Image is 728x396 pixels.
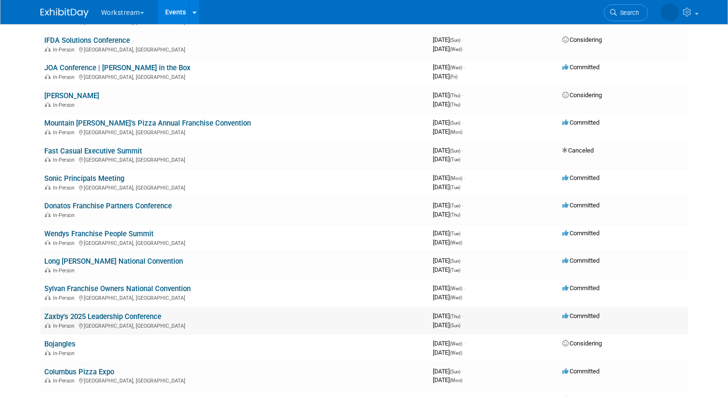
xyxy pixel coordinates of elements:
img: In-Person Event [45,295,51,300]
span: Considering [562,340,602,347]
div: [GEOGRAPHIC_DATA], [GEOGRAPHIC_DATA] [44,155,425,163]
span: (Fri) [450,74,457,79]
span: (Mon) [450,129,462,135]
img: In-Person Event [45,323,51,328]
span: [DATE] [433,183,460,191]
a: Zaxby's 2025 Leadership Conference [44,312,161,321]
span: Committed [562,202,599,209]
span: In-Person [53,47,78,53]
span: - [462,91,463,99]
span: [DATE] [433,64,465,71]
span: (Thu) [450,93,460,98]
span: In-Person [53,295,78,301]
span: [DATE] [433,45,462,52]
span: (Tue) [450,157,460,162]
span: (Tue) [450,185,460,190]
a: IFDA Solutions Conference [44,36,130,45]
span: In-Person [53,268,78,274]
span: - [462,36,463,43]
span: (Thu) [450,102,460,107]
div: [GEOGRAPHIC_DATA], [GEOGRAPHIC_DATA] [44,376,425,384]
div: [GEOGRAPHIC_DATA], [GEOGRAPHIC_DATA] [44,294,425,301]
span: (Tue) [450,203,460,208]
span: In-Person [53,350,78,357]
span: (Thu) [450,314,460,319]
a: Sylvan Franchise Owners National Convention [44,284,191,293]
span: (Sun) [450,258,460,264]
a: Long [PERSON_NAME] National Convention [44,257,183,266]
span: (Tue) [450,231,460,236]
span: (Wed) [450,286,462,291]
span: - [462,368,463,375]
span: (Wed) [450,350,462,356]
span: - [464,340,465,347]
span: (Sun) [450,323,460,328]
span: (Wed) [450,240,462,245]
span: (Sun) [450,369,460,374]
span: (Thu) [450,212,460,217]
img: ExhibitDay [40,8,89,18]
span: (Mon) [450,378,462,383]
a: Sonic Principals Meeting [44,174,124,183]
a: Fast Casual Executive Summit [44,147,142,155]
span: [DATE] [433,202,463,209]
span: In-Person [53,157,78,163]
span: In-Person [53,212,78,218]
div: [GEOGRAPHIC_DATA], [GEOGRAPHIC_DATA] [44,321,425,329]
span: (Sun) [450,38,460,43]
div: [GEOGRAPHIC_DATA], [GEOGRAPHIC_DATA] [44,128,425,136]
img: Josh Smith [661,3,679,22]
img: In-Person Event [45,268,51,272]
img: In-Person Event [45,378,51,383]
span: Considering [562,36,602,43]
div: [GEOGRAPHIC_DATA], [GEOGRAPHIC_DATA] [44,239,425,246]
span: In-Person [53,19,78,26]
img: In-Person Event [45,129,51,134]
span: (Tue) [450,268,460,273]
span: Committed [562,174,599,181]
img: In-Person Event [45,212,51,217]
span: [DATE] [433,174,465,181]
span: [DATE] [433,284,465,292]
span: Committed [562,312,599,319]
span: In-Person [53,129,78,136]
span: [DATE] [433,155,460,163]
span: In-Person [53,323,78,329]
span: Search [617,9,639,16]
img: In-Person Event [45,350,51,355]
a: Columbus Pizza Expo [44,368,114,376]
span: Committed [562,284,599,292]
a: Wendys Franchise People Summit [44,230,154,238]
span: [DATE] [433,294,462,301]
a: Search [604,4,648,21]
span: [DATE] [433,128,462,135]
div: [GEOGRAPHIC_DATA], [GEOGRAPHIC_DATA] [44,183,425,191]
span: - [464,64,465,71]
span: - [462,257,463,264]
img: In-Person Event [45,47,51,51]
img: In-Person Event [45,74,51,79]
span: In-Person [53,378,78,384]
span: In-Person [53,240,78,246]
span: - [462,147,463,154]
img: In-Person Event [45,240,51,245]
span: (Wed) [450,47,462,52]
span: - [462,230,463,237]
span: [DATE] [433,230,463,237]
span: [DATE] [433,321,460,329]
span: - [464,284,465,292]
span: Committed [562,230,599,237]
span: [DATE] [433,368,463,375]
span: [DATE] [433,349,462,356]
span: (Wed) [450,65,462,70]
span: - [462,202,463,209]
img: In-Person Event [45,157,51,162]
span: (Wed) [450,341,462,346]
span: [DATE] [433,257,463,264]
a: Donatos Franchise Partners Conference [44,202,172,210]
span: (Wed) [450,295,462,300]
span: (Mon) [450,176,462,181]
span: [DATE] [433,73,457,80]
img: In-Person Event [45,185,51,190]
span: In-Person [53,102,78,108]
